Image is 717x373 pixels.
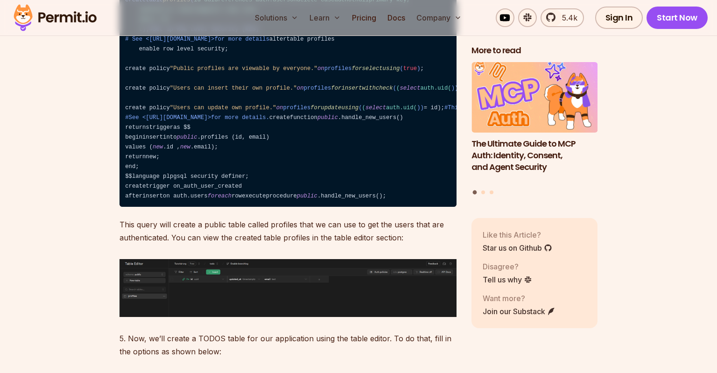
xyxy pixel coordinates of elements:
[413,8,465,27] button: Company
[483,261,532,272] p: Disagree?
[384,8,409,27] a: Docs
[483,242,552,253] a: Star us on Github
[471,45,597,56] h2: More to read
[471,138,597,173] h3: The Ultimate Guide to MCP Auth: Identity, Consent, and Agent Security
[317,65,421,72] span: profiles ( )
[297,193,317,199] span: public
[177,134,197,141] span: public
[396,85,451,91] span: ( auth.uid(
[125,114,269,121] span: #See <[URL][DOMAIN_NAME]>for more details.
[251,8,302,27] button: Solutions
[306,8,344,27] button: Learn
[348,8,380,27] a: Pricing
[471,62,597,133] img: The Ultimate Guide to MCP Auth: Identity, Consent, and Agent Security
[647,7,708,29] a: Start Now
[208,193,232,199] span: foreach
[119,259,457,317] img: image (58).png
[276,105,283,111] span: on
[473,190,477,195] button: Go to slide 1
[317,114,338,121] span: public
[483,274,532,285] a: Tell us why
[170,105,276,111] span: "Users can update own profile."
[490,190,493,194] button: Go to slide 3
[331,85,393,91] span: forinsertwithcheck
[170,65,317,72] span: "Public profiles are viewable by everyone."
[471,62,597,185] li: 1 of 3
[483,229,552,240] p: Like this Article?
[541,8,584,27] a: 5.4k
[403,65,417,72] span: true
[471,62,597,185] a: The Ultimate Guide to MCP Auth: Identity, Consent, and Agent SecurityThe Ultimate Guide to MCP Au...
[297,85,304,91] span: on
[483,306,555,317] a: Join our Substack
[556,12,577,23] span: 5.4k
[180,144,190,150] span: new
[471,62,597,196] div: Posts
[351,65,400,72] span: forselectusing
[276,105,424,111] span: profiles ( ))
[119,218,457,244] p: This query will create a public table called profiles that we can use to get the users that are a...
[297,85,458,91] span: profiles ( ))
[125,36,269,42] span: # See <[URL][DOMAIN_NAME]>for more details
[9,2,101,34] img: Permit logo
[595,7,643,29] a: Sign In
[153,144,163,150] span: new
[366,105,386,111] span: select
[119,332,457,358] p: 5. Now, we’ll create a TODOS table for our application using the table editor. To do that, fill i...
[481,190,485,194] button: Go to slide 2
[483,293,555,304] p: Want more?
[400,85,420,91] span: select
[317,65,324,72] span: on
[310,105,358,111] span: forupdateusing
[170,85,297,91] span: "Users can insert their own profile."
[362,105,417,111] span: ( auth.uid(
